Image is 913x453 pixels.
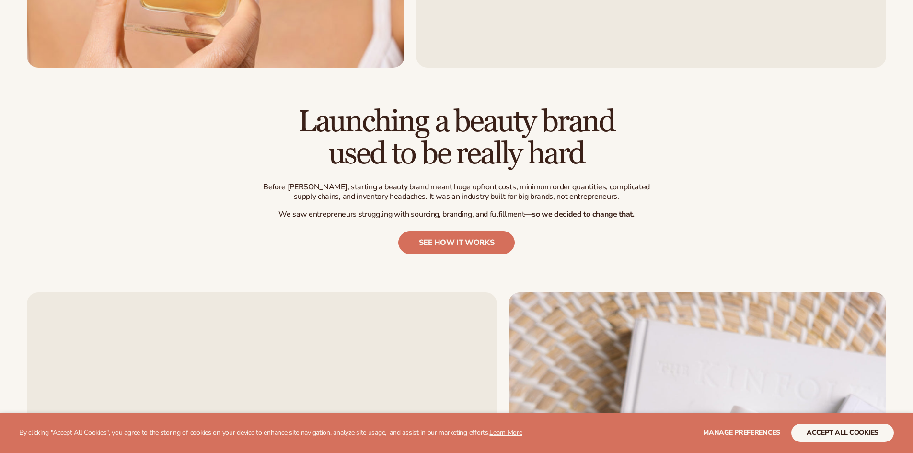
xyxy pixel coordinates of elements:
h2: Launching a beauty brand used to be really hard [258,106,656,170]
span: Manage preferences [703,428,780,437]
a: Learn More [489,428,522,437]
button: Manage preferences [703,424,780,442]
p: By clicking "Accept All Cookies", you agree to the storing of cookies on your device to enhance s... [19,429,522,437]
button: accept all cookies [791,424,894,442]
a: see how it works [398,231,515,254]
p: Before [PERSON_NAME], starting a beauty brand meant huge upfront costs, minimum order quantities,... [258,182,656,202]
p: We saw entrepreneurs struggling with sourcing, branding, and fulfillment— [258,209,656,220]
strong: so we decided to change that. [532,209,635,220]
